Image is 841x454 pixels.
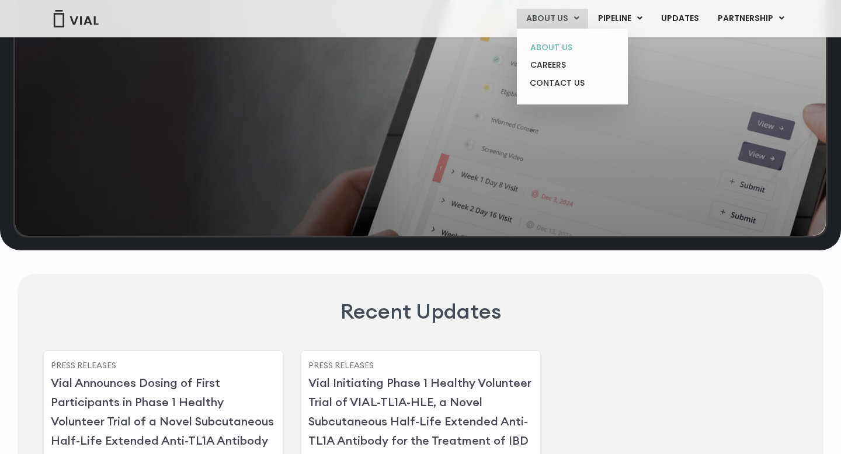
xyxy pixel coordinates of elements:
a: ABOUT US [521,39,623,57]
a: UPDATES [652,9,708,29]
a: CAREERS [521,56,623,74]
a: ABOUT USMenu Toggle [517,9,588,29]
a: PIPELINEMenu Toggle [589,9,651,29]
img: Vial Logo [53,10,99,27]
a: Press Releases [51,360,116,371]
a: CONTACT US [521,74,623,93]
a: PARTNERSHIPMenu Toggle [708,9,794,29]
h2: Recent Updates [340,297,501,326]
a: Press Releases [308,360,374,371]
